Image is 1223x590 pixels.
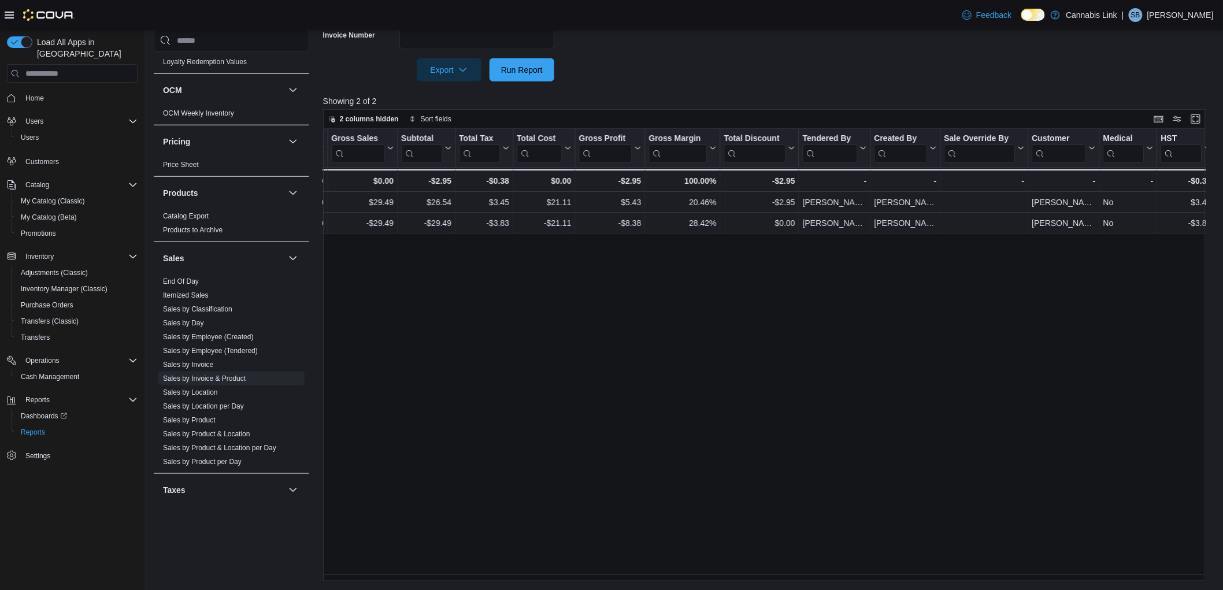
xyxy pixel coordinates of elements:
div: -$29.49 [332,216,394,230]
a: Transfers (Classic) [16,314,83,328]
div: Gross Margin [649,133,707,144]
a: Customers [21,155,64,169]
span: Users [16,131,138,144]
span: My Catalog (Classic) [21,196,85,206]
button: Operations [21,354,64,368]
button: Keyboard shortcuts [1152,112,1166,126]
span: Sales by Invoice [163,360,213,369]
div: $26.54 [401,195,451,209]
div: [PERSON_NAME] [1032,195,1096,209]
a: My Catalog (Classic) [16,194,90,208]
span: Transfers (Classic) [16,314,138,328]
button: Settings [2,447,142,464]
span: Products to Archive [163,225,223,235]
span: My Catalog (Beta) [16,210,138,224]
div: Pricing [154,158,309,176]
button: Tendered By [803,133,867,163]
div: - [803,174,867,188]
div: No [1103,216,1154,230]
div: 20.46% [649,195,717,209]
button: Pricing [286,135,300,149]
div: 100.00% [649,174,717,188]
p: Showing 2 of 2 [323,95,1215,107]
div: -$3.83 [1161,216,1211,230]
button: Sales [163,253,284,264]
button: Purchase Orders [12,297,142,313]
div: $3.45 [459,195,509,209]
div: 28.42% [649,216,717,230]
a: Sales by Invoice & Product [163,374,246,383]
div: OCM [154,106,309,125]
a: Products to Archive [163,226,223,234]
div: [PERSON_NAME] [803,216,867,230]
button: Pricing [163,136,284,147]
a: Dashboards [16,409,72,423]
span: Adjustments (Classic) [16,266,138,280]
label: Invoice Number [323,31,375,40]
a: Users [16,131,43,144]
a: Sales by Location per Day [163,402,244,410]
div: Medical [1103,133,1144,144]
span: Transfers (Classic) [21,317,79,326]
div: Total Cost [517,133,562,163]
span: Transfers [21,333,50,342]
div: Sale Override By [944,133,1016,144]
a: Sales by Product per Day [163,458,242,466]
span: Sales by Location per Day [163,402,244,411]
div: Gross Profit [579,133,632,163]
button: Run Report [490,58,554,81]
button: Products [286,186,300,200]
button: Promotions [12,225,142,242]
button: HST [1161,133,1211,163]
span: OCM Weekly Inventory [163,109,234,118]
div: - [1032,174,1096,188]
span: My Catalog (Classic) [16,194,138,208]
span: Operations [21,354,138,368]
div: - [1103,174,1154,188]
input: Dark Mode [1021,9,1046,21]
span: Inventory [21,250,138,264]
span: Reports [21,393,138,407]
a: End Of Day [163,277,199,285]
button: Total Cost [517,133,571,163]
button: Operations [2,352,142,369]
h3: Sales [163,253,184,264]
h3: Pricing [163,136,190,147]
span: Feedback [976,9,1011,21]
span: Catalog [21,178,138,192]
span: Reports [25,395,50,405]
a: Price Sheet [163,161,199,169]
a: My Catalog (Beta) [16,210,81,224]
a: Cash Management [16,370,84,384]
span: My Catalog (Beta) [21,213,77,222]
button: Transfers [12,329,142,346]
span: Load All Apps in [GEOGRAPHIC_DATA] [32,36,138,60]
button: Customers [2,153,142,169]
div: Customer [1032,133,1087,163]
div: [PERSON_NAME] [874,216,937,230]
button: Medical [1103,133,1154,163]
button: Users [12,129,142,146]
a: Adjustments (Classic) [16,266,92,280]
a: Sales by Product & Location per Day [163,444,276,452]
button: Inventory [2,248,142,265]
span: Sort fields [421,114,451,124]
div: $0.00 [269,195,324,209]
a: Transfers [16,331,54,344]
button: Transfers (Classic) [12,313,142,329]
button: Products [163,187,284,199]
span: 2 columns hidden [340,114,399,124]
nav: Complex example [7,85,138,494]
span: Home [21,91,138,105]
div: Total Tax [459,133,500,144]
button: Inventory Manager (Classic) [12,281,142,297]
div: Total Discount [724,133,786,163]
button: Customer [1032,133,1096,163]
button: Catalog [21,178,54,192]
span: Dashboards [16,409,138,423]
button: Sale Override By [944,133,1025,163]
a: Feedback [958,3,1016,27]
button: Taxes [286,483,300,497]
div: HST [1161,133,1202,163]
